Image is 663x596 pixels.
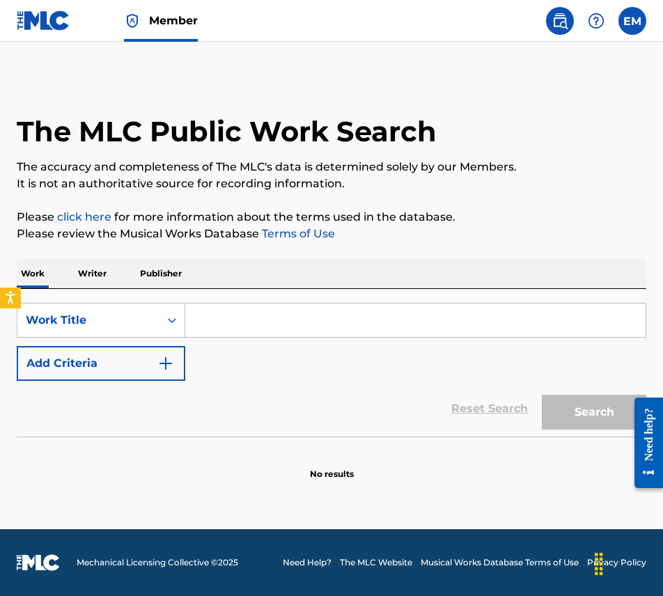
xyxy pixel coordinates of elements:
[74,259,111,288] p: Writer
[17,259,49,288] p: Work
[582,7,610,35] div: Help
[618,7,646,35] div: User Menu
[124,13,141,29] img: Top Rightsholder
[149,13,198,29] span: Member
[57,210,111,223] a: click here
[17,554,60,571] img: logo
[77,556,238,569] span: Mechanical Licensing Collective © 2025
[310,451,354,480] p: No results
[593,529,663,596] iframe: Chat Widget
[588,543,610,585] div: Drag
[136,259,186,288] p: Publisher
[587,556,646,569] a: Privacy Policy
[588,13,604,29] img: help
[17,10,70,31] img: MLC Logo
[259,227,335,240] a: Terms of Use
[17,346,185,381] button: Add Criteria
[340,556,412,569] a: The MLC Website
[17,114,437,149] h1: The MLC Public Work Search
[17,159,646,175] p: The accuracy and completeness of The MLC's data is determined solely by our Members.
[17,226,646,242] p: Please review the Musical Works Database
[421,556,579,569] a: Musical Works Database Terms of Use
[552,13,568,29] img: search
[157,355,174,372] img: 9d2ae6d4665cec9f34b9.svg
[546,7,574,35] a: Public Search
[17,209,646,226] p: Please for more information about the terms used in the database.
[17,303,646,437] form: Search Form
[17,175,646,192] p: It is not an authoritative source for recording information.
[283,556,331,569] a: Need Help?
[26,312,151,329] div: Work Title
[624,386,663,499] iframe: Resource Center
